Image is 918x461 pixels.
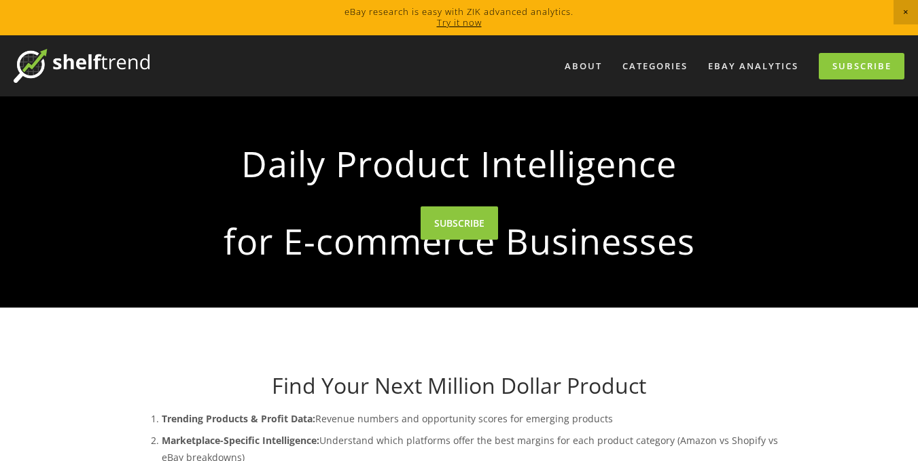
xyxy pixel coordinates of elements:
strong: Daily Product Intelligence [156,132,762,196]
a: About [556,55,611,77]
a: eBay Analytics [699,55,807,77]
h1: Find Your Next Million Dollar Product [135,373,784,399]
strong: Trending Products & Profit Data: [162,412,315,425]
img: ShelfTrend [14,49,149,83]
div: Categories [614,55,696,77]
a: Subscribe [819,53,904,79]
strong: Marketplace-Specific Intelligence: [162,434,319,447]
a: SUBSCRIBE [421,206,498,240]
strong: for E-commerce Businesses [156,209,762,273]
p: Revenue numbers and opportunity scores for emerging products [162,410,784,427]
a: Try it now [437,16,482,29]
